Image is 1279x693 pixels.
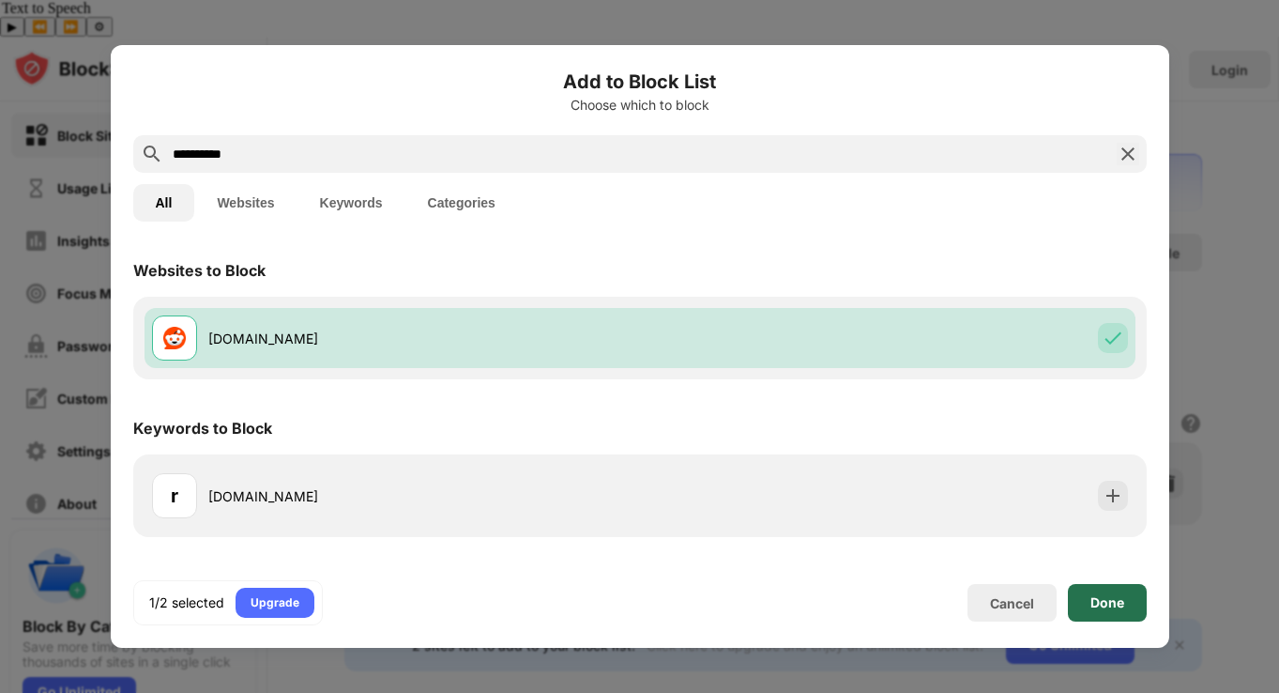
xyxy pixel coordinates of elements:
[990,595,1034,611] div: Cancel
[133,68,1147,96] h6: Add to Block List
[133,419,272,438] div: Keywords to Block
[208,329,640,348] div: [DOMAIN_NAME]
[208,486,640,506] div: [DOMAIN_NAME]
[133,184,195,222] button: All
[133,261,266,280] div: Websites to Block
[297,184,405,222] button: Keywords
[1090,595,1124,610] div: Done
[163,327,186,349] img: favicons
[149,593,224,612] div: 1/2 selected
[141,143,163,165] img: search.svg
[171,482,178,510] div: r
[405,184,518,222] button: Categories
[194,184,297,222] button: Websites
[133,98,1147,113] div: Choose which to block
[1117,143,1139,165] img: search-close
[251,593,299,612] div: Upgrade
